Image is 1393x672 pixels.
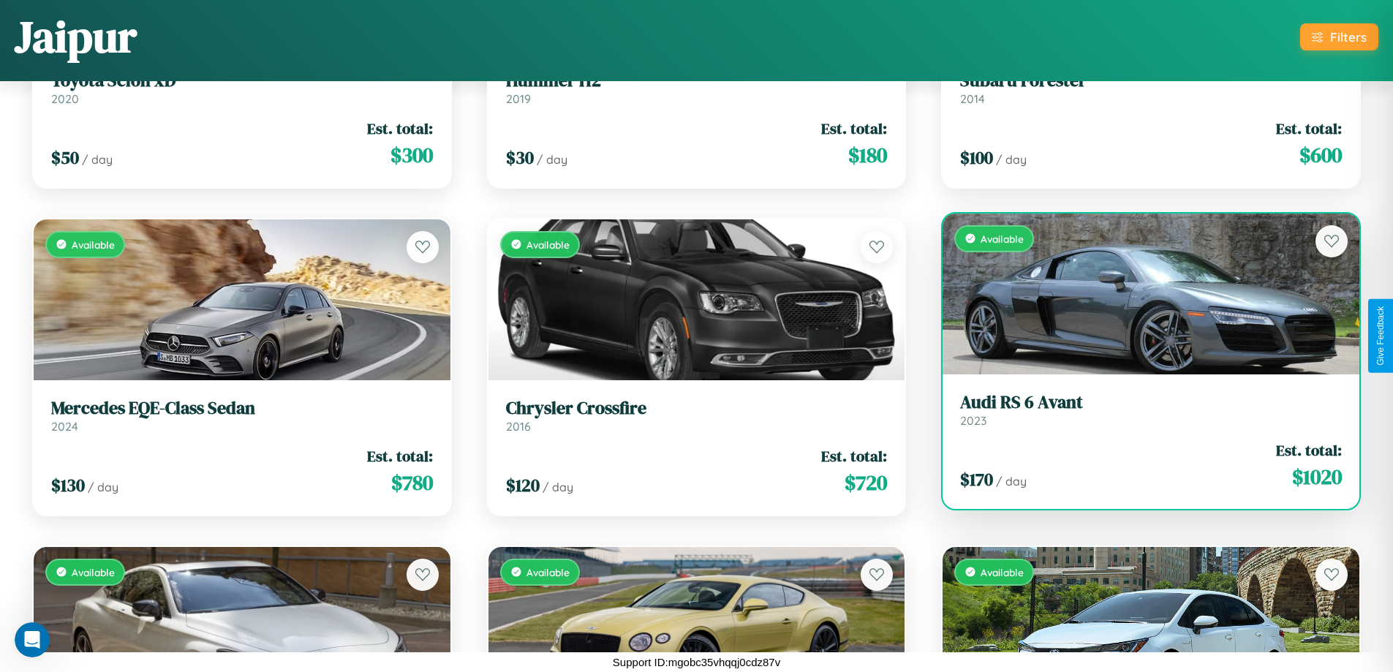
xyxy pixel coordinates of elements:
h3: Chrysler Crossfire [506,398,888,419]
h3: Mercedes EQE-Class Sedan [51,398,433,419]
span: Est. total: [367,445,433,467]
span: 2016 [506,419,531,434]
a: Hummer H22019 [506,70,888,106]
span: $ 130 [51,473,85,497]
iframe: Intercom live chat [15,622,50,657]
span: Available [981,233,1024,245]
h3: Audi RS 6 Avant [960,392,1342,413]
div: Filters [1330,29,1367,45]
a: Audi RS 6 Avant2023 [960,392,1342,428]
span: / day [543,480,573,494]
h3: Subaru Forester [960,70,1342,91]
span: $ 1020 [1292,462,1342,491]
span: 2024 [51,419,78,434]
span: / day [88,480,118,494]
span: Est. total: [821,118,887,139]
span: 2019 [506,91,531,106]
span: $ 120 [506,473,540,497]
h3: Toyota Scion xD [51,70,433,91]
p: Support ID: mgobc35vhqqj0cdz87v [613,652,780,672]
div: Give Feedback [1375,306,1386,366]
span: $ 170 [960,467,993,491]
span: $ 720 [845,468,887,497]
a: Chrysler Crossfire2016 [506,398,888,434]
span: $ 30 [506,146,534,170]
a: Toyota Scion xD2020 [51,70,433,106]
span: 2014 [960,91,985,106]
h3: Hummer H2 [506,70,888,91]
span: / day [996,474,1027,488]
span: Available [72,566,115,578]
span: Est. total: [1276,439,1342,461]
span: / day [996,152,1027,167]
h1: Jaipur [15,7,137,67]
span: Est. total: [821,445,887,467]
span: $ 780 [391,468,433,497]
span: $ 300 [390,140,433,170]
span: $ 50 [51,146,79,170]
button: Filters [1300,23,1378,50]
a: Subaru Forester2014 [960,70,1342,106]
span: Est. total: [367,118,433,139]
span: 2020 [51,91,79,106]
span: Available [526,566,570,578]
span: / day [82,152,113,167]
span: Available [526,238,570,251]
span: $ 600 [1299,140,1342,170]
span: $ 100 [960,146,993,170]
span: 2023 [960,413,986,428]
span: Available [72,238,115,251]
span: Available [981,566,1024,578]
a: Mercedes EQE-Class Sedan2024 [51,398,433,434]
span: Est. total: [1276,118,1342,139]
span: / day [537,152,567,167]
span: $ 180 [848,140,887,170]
